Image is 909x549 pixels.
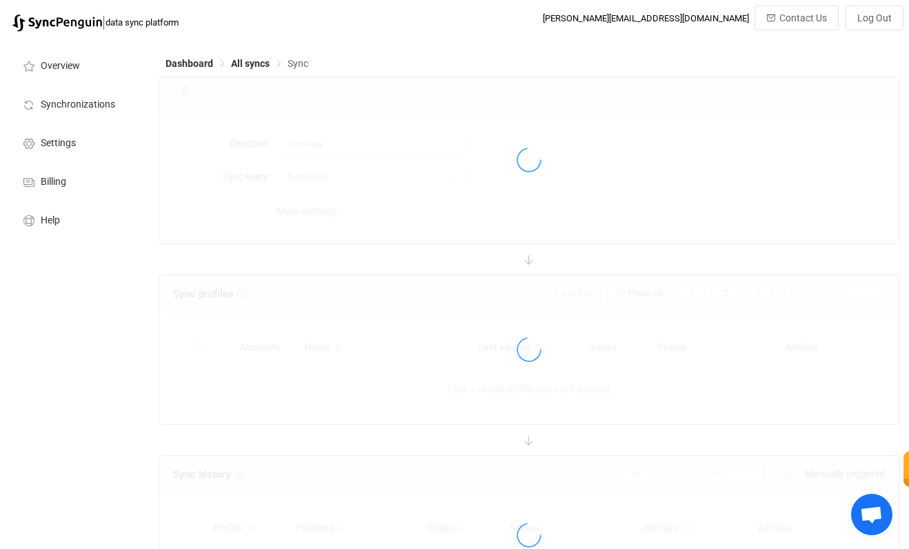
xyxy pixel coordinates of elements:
[7,84,145,123] a: Synchronizations
[851,494,892,535] div: Open chat
[7,46,145,84] a: Overview
[41,138,76,149] span: Settings
[755,6,839,30] button: Contact Us
[543,13,749,23] div: [PERSON_NAME][EMAIL_ADDRESS][DOMAIN_NAME]
[7,200,145,239] a: Help
[7,161,145,200] a: Billing
[41,61,80,72] span: Overview
[166,59,308,68] div: Breadcrumb
[231,58,270,69] span: All syncs
[12,14,102,32] img: syncpenguin.svg
[102,12,106,32] span: |
[41,215,60,226] span: Help
[779,12,827,23] span: Contact Us
[41,99,115,110] span: Synchronizations
[12,12,179,32] a: |data sync platform
[41,177,66,188] span: Billing
[846,6,903,30] button: Log Out
[166,58,213,69] span: Dashboard
[7,123,145,161] a: Settings
[106,17,179,28] span: data sync platform
[288,58,308,69] span: Sync
[857,12,892,23] span: Log Out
